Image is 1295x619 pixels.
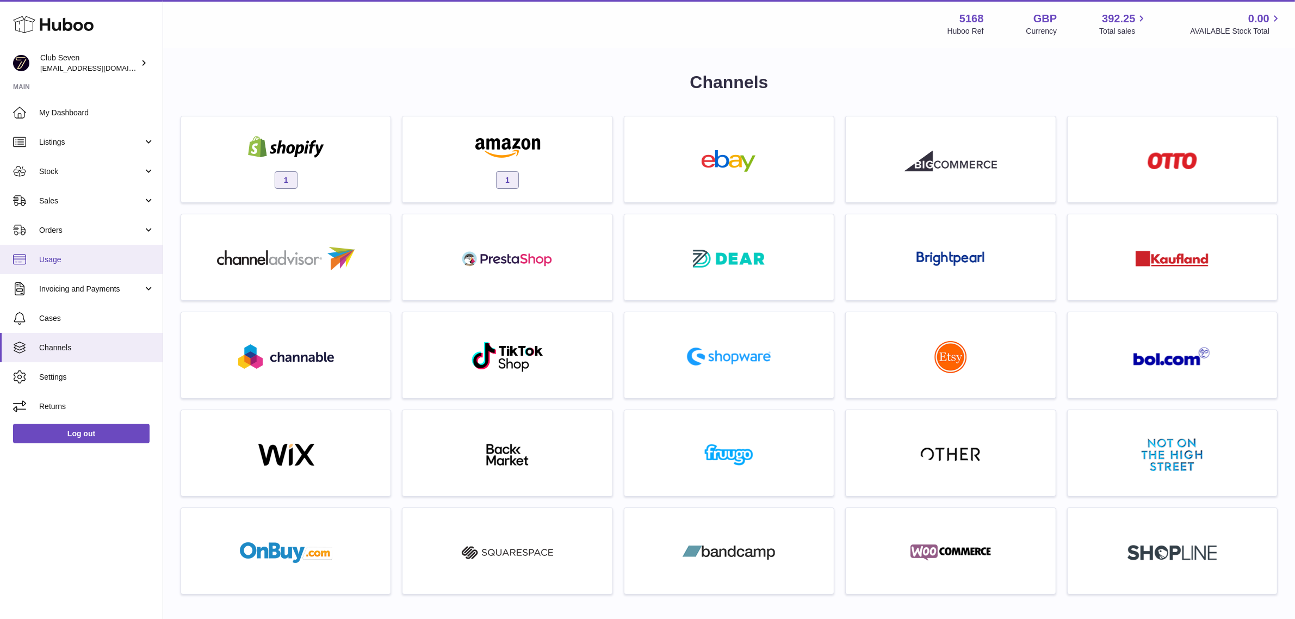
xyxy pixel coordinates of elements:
[1033,11,1057,26] strong: GBP
[1099,11,1148,36] a: 392.25 Total sales
[39,401,154,412] span: Returns
[630,416,828,491] a: fruugo
[471,341,544,373] img: roseta-tiktokshop
[1142,438,1203,471] img: notonthehighstreet
[947,26,984,36] div: Huboo Ref
[921,447,981,463] img: other
[240,444,332,466] img: wix
[461,136,554,158] img: amazon
[40,64,160,72] span: [EMAIL_ADDRESS][DOMAIN_NAME]
[240,542,332,564] img: onbuy
[461,444,554,466] img: backmarket
[683,444,775,466] img: fruugo
[275,171,298,189] span: 1
[1133,347,1211,366] img: roseta-bol
[240,136,332,158] img: shopify
[1248,11,1269,26] span: 0.00
[13,55,29,71] img: internalAdmin-5168@internal.huboo.com
[1073,513,1272,589] a: roseta-shopline
[408,122,606,197] a: amazon 1
[1127,545,1217,560] img: roseta-shopline
[408,220,606,295] a: roseta-prestashop
[683,542,775,564] img: bandcamp
[39,137,143,147] span: Listings
[39,255,154,265] span: Usage
[39,343,154,353] span: Channels
[217,247,355,270] img: roseta-channel-advisor
[1148,152,1197,169] img: roseta-otto
[187,122,385,197] a: shopify 1
[851,513,1050,589] a: woocommerce
[39,313,154,324] span: Cases
[1073,416,1272,491] a: notonthehighstreet
[496,171,519,189] span: 1
[187,416,385,491] a: wix
[408,513,606,589] a: squarespace
[187,220,385,295] a: roseta-channel-advisor
[238,344,334,369] img: roseta-channable
[683,343,775,370] img: roseta-shopware
[408,416,606,491] a: backmarket
[1073,122,1272,197] a: roseta-otto
[461,542,554,564] img: squarespace
[959,11,984,26] strong: 5168
[181,71,1278,94] h1: Channels
[630,318,828,393] a: roseta-shopware
[851,318,1050,393] a: roseta-etsy
[1099,26,1148,36] span: Total sales
[1073,318,1272,393] a: roseta-bol
[630,220,828,295] a: roseta-dear
[683,150,775,172] img: ebay
[630,513,828,589] a: bandcamp
[1190,26,1282,36] span: AVAILABLE Stock Total
[461,248,554,270] img: roseta-prestashop
[39,284,143,294] span: Invoicing and Payments
[904,542,997,564] img: woocommerce
[187,513,385,589] a: onbuy
[851,122,1050,197] a: roseta-bigcommerce
[39,196,143,206] span: Sales
[851,416,1050,491] a: other
[630,122,828,197] a: ebay
[1102,11,1135,26] span: 392.25
[13,424,150,443] a: Log out
[904,150,997,172] img: roseta-bigcommerce
[934,341,967,373] img: roseta-etsy
[39,166,143,177] span: Stock
[39,108,154,118] span: My Dashboard
[39,372,154,382] span: Settings
[1136,251,1209,267] img: roseta-kaufland
[1026,26,1057,36] div: Currency
[1073,220,1272,295] a: roseta-kaufland
[40,53,138,73] div: Club Seven
[916,251,984,267] img: roseta-brightpearl
[851,220,1050,295] a: roseta-brightpearl
[1190,11,1282,36] a: 0.00 AVAILABLE Stock Total
[39,225,143,236] span: Orders
[408,318,606,393] a: roseta-tiktokshop
[690,246,768,271] img: roseta-dear
[187,318,385,393] a: roseta-channable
